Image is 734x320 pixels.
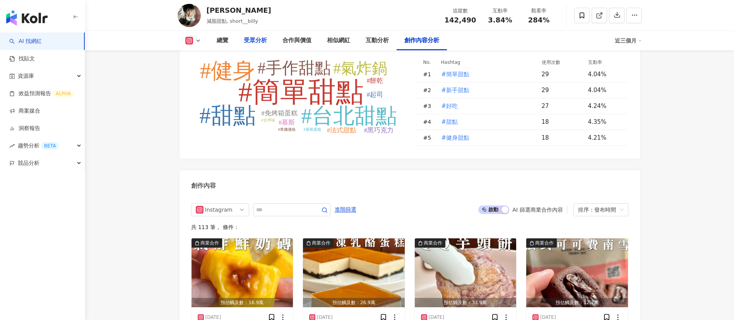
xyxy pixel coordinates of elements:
[445,16,476,24] span: 142,490
[257,59,330,77] tspan: #手作甜點
[423,70,435,79] div: # 1
[542,86,582,94] div: 29
[9,38,42,45] a: searchAI 找網紅
[9,55,35,63] a: 找貼文
[205,204,230,216] div: Instagram
[441,67,470,82] button: #簡單甜點
[423,102,435,110] div: # 3
[238,77,364,108] tspan: #簡單甜點
[615,34,642,47] div: 近三個月
[200,239,219,247] div: 商業合作
[18,67,34,85] span: 資源庫
[278,127,295,132] tspan: #希臘優格
[415,238,517,307] img: post-image
[9,125,40,132] a: 洞察報告
[416,58,435,67] th: No.
[192,238,293,307] button: 商業合作預估觸及數：16.9萬
[441,82,470,98] button: #新手甜點
[582,82,628,98] td: 4.04%
[588,70,621,79] div: 4.04%
[435,58,536,67] th: Hashtag
[9,107,40,115] a: 商案媒合
[278,119,295,126] tspan: #慕斯
[261,118,275,122] tspan: #古早味
[6,10,48,26] img: logo
[542,70,582,79] div: 29
[588,102,621,110] div: 4.24%
[582,130,628,146] td: 4.21%
[244,36,267,45] div: 受眾分析
[441,86,470,94] span: #新手甜點
[415,238,517,307] button: 商業合作預估觸及數：33.9萬
[191,224,628,230] div: 共 113 筆 ， 條件：
[9,90,74,98] a: 效益預測報告ALPHA
[207,18,258,24] span: 減脂甜點, short__billy
[366,77,383,84] tspan: #餅乾
[536,58,582,67] th: 使用次數
[261,110,298,117] tspan: #免烤箱蛋糕
[327,36,350,45] div: 相似網紅
[192,298,293,308] div: 預估觸及數：16.9萬
[303,127,321,132] tspan: #慕斯蛋糕
[582,58,628,67] th: 互動率
[435,114,536,130] td: #甜點
[217,36,228,45] div: 總覽
[200,58,255,83] tspan: #健身
[366,36,389,45] div: 互動分析
[441,130,470,145] button: #健身甜點
[41,142,59,150] div: BETA
[334,203,357,216] button: 進階篩選
[441,133,470,142] span: #健身甜點
[582,98,628,114] td: 4.24%
[526,238,628,307] button: 商業合作預估觸及數：12.7萬
[528,16,550,24] span: 284%
[542,102,582,110] div: 27
[441,98,459,114] button: #好吃
[524,7,554,15] div: 觀看率
[526,298,628,308] div: 預估觸及數：12.7萬
[423,86,435,94] div: # 2
[192,238,293,307] img: post-image
[542,118,582,126] div: 18
[18,137,59,154] span: 趨勢分析
[582,114,628,130] td: 4.35%
[199,103,255,128] tspan: #甜點
[423,118,435,126] div: # 4
[445,7,476,15] div: 追蹤數
[424,239,442,247] div: 商業合作
[542,133,582,142] div: 18
[415,298,517,308] div: 預估觸及數：33.9萬
[178,4,201,27] img: KOL Avatar
[303,298,405,308] div: 預估觸及數：26.9萬
[207,5,271,15] div: [PERSON_NAME]
[582,67,628,82] td: 4.04%
[327,127,356,134] tspan: #法式甜點
[303,238,405,307] button: 商業合作預估觸及數：26.9萬
[588,86,621,94] div: 4.04%
[488,16,512,24] span: 3.84%
[588,133,621,142] div: 4.21%
[366,91,383,98] tspan: #起司
[423,133,435,142] div: # 5
[441,114,459,130] button: #甜點
[303,238,405,307] img: post-image
[9,143,15,149] span: rise
[441,118,458,126] span: #甜點
[282,36,311,45] div: 合作與價值
[588,118,621,126] div: 4.35%
[312,239,330,247] div: 商業合作
[486,7,515,15] div: 互動率
[435,67,536,82] td: #簡單甜點
[333,60,387,77] tspan: #氣炸鍋
[441,70,470,79] span: #簡單甜點
[578,204,617,216] div: 排序：發布時間
[535,239,554,247] div: 商業合作
[512,207,563,213] div: AI 篩選商業合作內容
[435,130,536,146] td: #健身甜點
[435,98,536,114] td: #好吃
[526,238,628,307] img: post-image
[335,204,356,216] span: 進階篩選
[435,82,536,98] td: #新手甜點
[441,102,458,110] span: #好吃
[301,104,397,128] tspan: #台北甜點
